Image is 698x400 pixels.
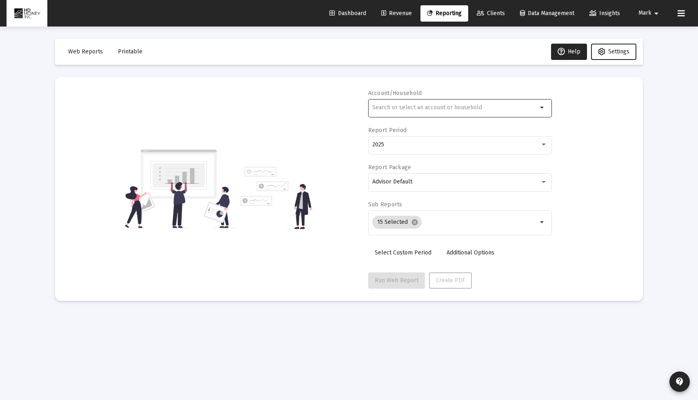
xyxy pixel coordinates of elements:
[375,5,418,22] a: Revenue
[68,48,103,55] span: Web Reports
[538,217,547,227] mat-icon: arrow_drop_down
[372,214,538,230] mat-chip-list: Selection
[477,10,505,17] span: Clients
[411,219,418,226] mat-icon: cancel
[381,10,412,17] span: Revenue
[608,48,629,55] span: Settings
[368,164,411,171] label: Report Package
[436,277,465,284] span: Create PDF
[368,90,422,97] label: Account/Household
[368,272,425,289] button: Run Web Report
[62,44,109,60] button: Web Reports
[591,44,636,60] button: Settings
[629,5,671,21] button: Mark
[111,44,149,60] button: Printable
[651,5,661,22] mat-icon: arrow_drop_down
[583,5,627,22] a: Insights
[372,141,384,148] span: 2025
[675,377,685,387] mat-icon: contact_support
[420,5,468,22] a: Reporting
[538,103,547,113] mat-icon: arrow_drop_down
[375,249,431,256] span: Select Custom Period
[429,272,472,289] button: Create PDF
[118,48,142,55] span: Printable
[375,277,418,284] span: Run Web Report
[372,178,412,185] span: Advisor Default
[638,10,651,17] span: Mark
[329,10,366,17] span: Dashboard
[589,10,620,17] span: Insights
[240,167,312,229] img: reporting-alt
[13,5,41,22] img: Dashboard
[123,148,236,229] img: reporting
[368,201,402,208] label: Sub Reports
[520,10,574,17] span: Data Management
[323,5,373,22] a: Dashboard
[427,10,462,17] span: Reporting
[372,104,538,111] input: Search or select an account or household
[558,48,580,55] span: Help
[513,5,581,22] a: Data Management
[447,249,494,256] span: Additional Options
[470,5,511,22] a: Clients
[551,44,587,60] button: Help
[368,127,407,134] label: Report Period
[372,216,422,229] mat-chip: 15 Selected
